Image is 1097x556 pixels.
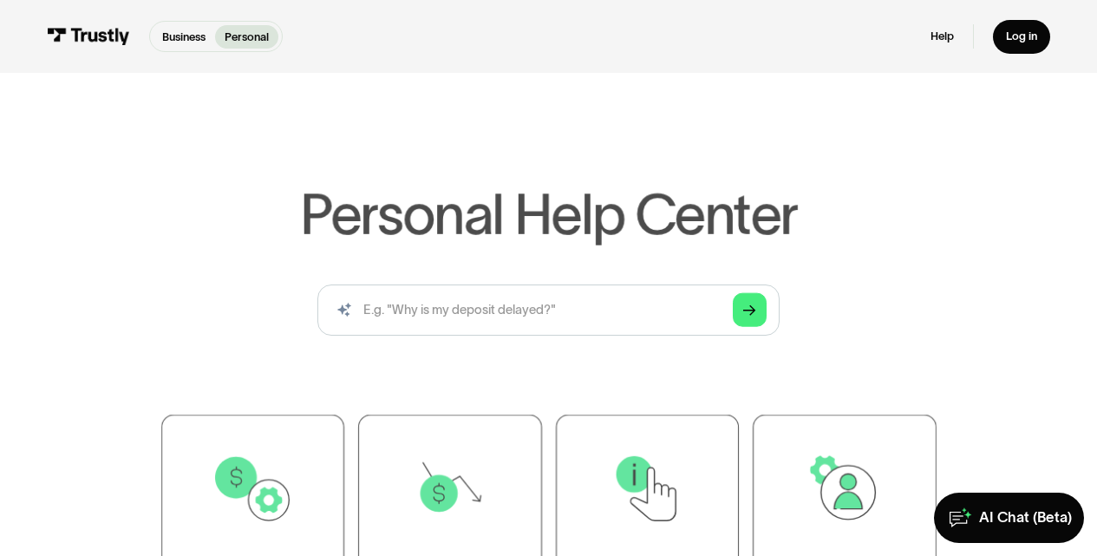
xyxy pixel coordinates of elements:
a: AI Chat (Beta) [934,493,1084,544]
img: Trustly Logo [47,28,129,45]
div: Log in [1006,29,1037,44]
a: Help [930,29,954,44]
div: AI Chat (Beta) [979,508,1072,527]
h1: Personal Help Center [300,186,797,242]
a: Business [153,25,215,49]
form: Search [317,285,779,336]
a: Log in [993,20,1049,54]
a: Personal [215,25,278,49]
p: Personal [225,29,269,45]
p: Business [162,29,206,45]
input: search [317,285,779,336]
